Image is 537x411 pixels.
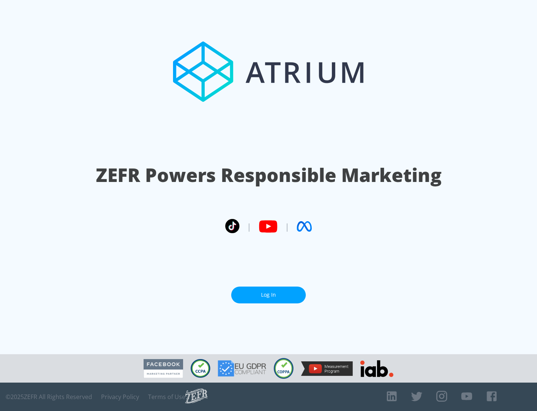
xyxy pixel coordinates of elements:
span: | [285,221,289,232]
span: | [247,221,251,232]
img: CCPA Compliant [191,359,210,378]
img: COPPA Compliant [274,358,293,379]
h1: ZEFR Powers Responsible Marketing [96,162,442,188]
span: © 2025 ZEFR All Rights Reserved [6,393,92,401]
img: Facebook Marketing Partner [144,359,183,378]
a: Terms of Use [148,393,185,401]
img: YouTube Measurement Program [301,361,353,376]
img: GDPR Compliant [218,360,266,377]
a: Privacy Policy [101,393,139,401]
img: IAB [360,360,393,377]
a: Log In [231,287,306,303]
